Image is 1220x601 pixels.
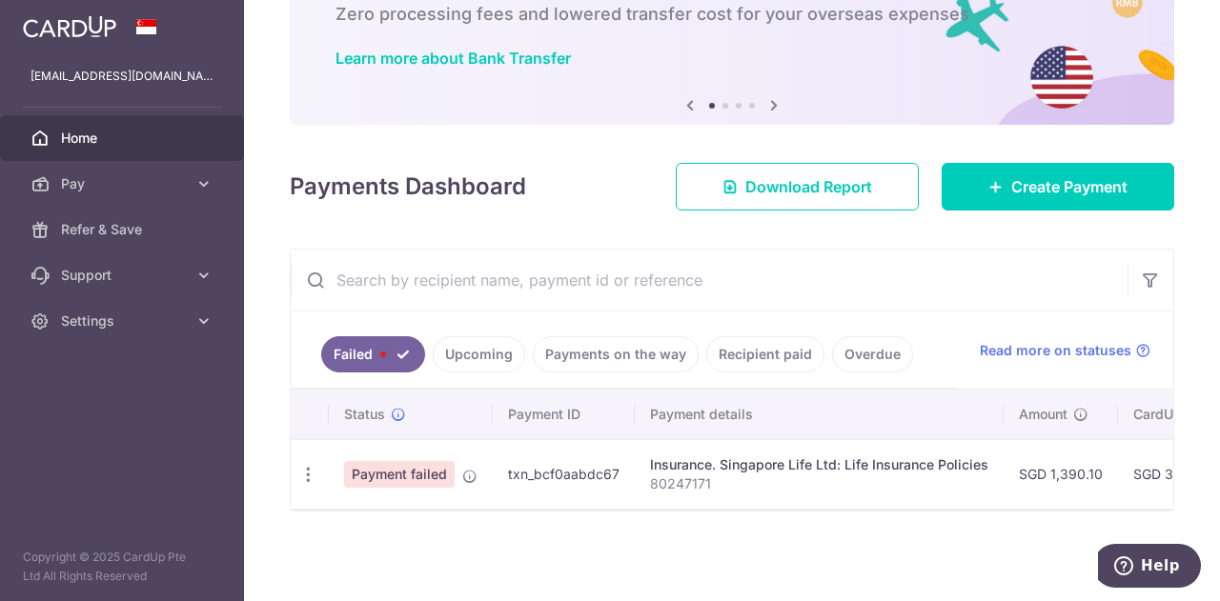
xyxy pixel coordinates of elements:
[650,455,988,474] div: Insurance. Singapore Life Ltd: Life Insurance Policies
[533,336,699,372] a: Payments on the way
[30,67,213,86] p: [EMAIL_ADDRESS][DOMAIN_NAME]
[942,163,1174,210] a: Create Payment
[344,405,385,424] span: Status
[321,336,425,372] a: Failed
[433,336,525,372] a: Upcoming
[344,461,455,488] span: Payment failed
[291,250,1128,311] input: Search by recipient name, payment id or reference
[290,170,526,204] h4: Payments Dashboard
[61,129,187,148] span: Home
[61,220,187,239] span: Refer & Save
[832,336,913,372] a: Overdue
[61,266,187,285] span: Support
[493,439,635,509] td: txn_bcf0aabdc67
[335,49,571,68] a: Learn more about Bank Transfer
[61,174,187,193] span: Pay
[1019,405,1067,424] span: Amount
[650,474,988,493] p: 80247171
[1098,544,1201,591] iframe: Opens a widget where you can find more information
[23,15,116,38] img: CardUp
[1133,405,1206,424] span: CardUp fee
[980,341,1131,360] span: Read more on statuses
[635,390,1004,439] th: Payment details
[61,311,187,331] span: Settings
[745,175,872,198] span: Download Report
[1011,175,1128,198] span: Create Payment
[1004,439,1118,509] td: SGD 1,390.10
[706,336,824,372] a: Recipient paid
[980,341,1150,360] a: Read more on statuses
[335,3,1128,26] h6: Zero processing fees and lowered transfer cost for your overseas expenses
[676,163,919,210] a: Download Report
[493,390,635,439] th: Payment ID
